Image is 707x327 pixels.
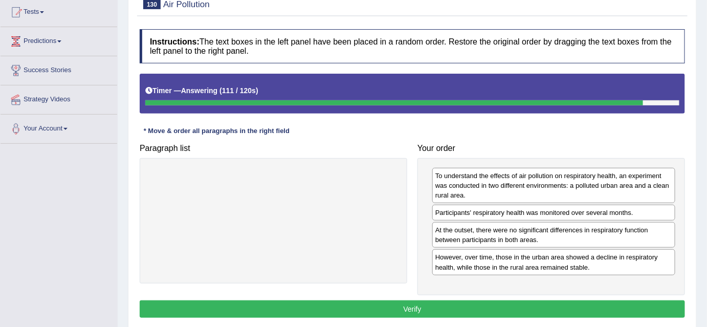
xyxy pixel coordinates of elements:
b: ) [256,86,258,95]
div: However, over time, those in the urban area showed a decline in respiratory health, while those i... [432,249,675,275]
div: At the outset, there were no significant differences in respiratory function between participants... [432,222,675,248]
h5: Timer — [145,87,258,95]
button: Verify [140,300,685,318]
b: Answering [181,86,218,95]
b: ( [219,86,222,95]
b: Instructions: [150,37,200,46]
a: Predictions [1,27,117,53]
h4: The text boxes in the left panel have been placed in a random order. Restore the original order b... [140,29,685,63]
h4: Paragraph list [140,144,407,153]
div: To understand the effects of air pollution on respiratory health, an experiment was conducted in ... [432,168,675,203]
b: 111 / 120s [222,86,256,95]
a: Strategy Videos [1,85,117,111]
a: Your Account [1,115,117,140]
div: * Move & order all paragraphs in the right field [140,126,294,136]
a: Success Stories [1,56,117,82]
div: Participants' respiratory health was monitored over several months. [432,205,675,221]
h4: Your order [417,144,685,153]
